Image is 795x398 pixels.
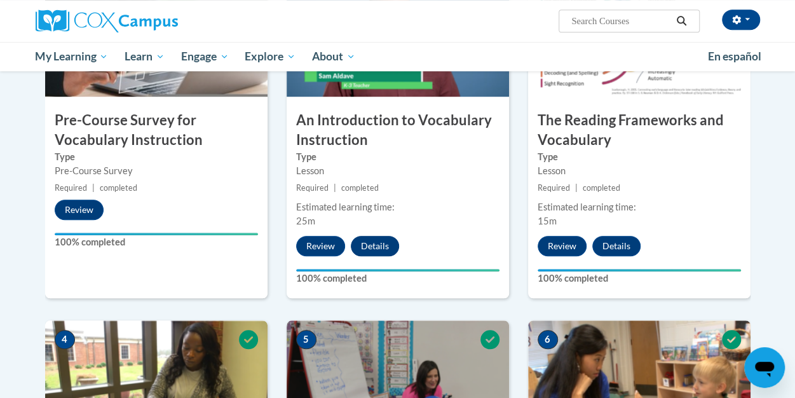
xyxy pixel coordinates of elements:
div: Your progress [296,269,499,271]
button: Details [351,236,399,256]
span: | [92,183,95,193]
label: Type [55,150,258,164]
span: Engage [181,49,229,64]
span: completed [583,183,620,193]
span: En español [708,50,761,63]
button: Review [55,200,104,220]
div: Pre-Course Survey [55,164,258,178]
span: | [334,183,336,193]
span: 6 [538,330,558,349]
span: completed [341,183,379,193]
a: Learn [116,42,173,71]
span: Required [538,183,570,193]
div: Lesson [296,164,499,178]
h3: An Introduction to Vocabulary Instruction [287,111,509,150]
span: 5 [296,330,316,349]
span: 15m [538,216,557,226]
span: About [312,49,355,64]
div: Your progress [538,269,741,271]
a: About [304,42,364,71]
button: Search [672,13,691,29]
label: Type [538,150,741,164]
iframe: Button to launch messaging window [744,347,785,388]
label: 100% completed [55,235,258,249]
span: Explore [245,49,296,64]
button: Details [592,236,641,256]
h3: The Reading Frameworks and Vocabulary [528,111,751,150]
span: completed [100,183,137,193]
span: My Learning [35,49,108,64]
span: | [575,183,578,193]
input: Search Courses [570,13,672,29]
img: Cox Campus [36,10,178,32]
span: Required [55,183,87,193]
div: Estimated learning time: [296,200,499,214]
a: My Learning [27,42,117,71]
a: Cox Campus [36,10,264,32]
span: Learn [125,49,165,64]
label: 100% completed [538,271,741,285]
button: Review [296,236,345,256]
div: Estimated learning time: [538,200,741,214]
div: Lesson [538,164,741,178]
label: 100% completed [296,271,499,285]
a: Explore [236,42,304,71]
span: 25m [296,216,315,226]
button: Account Settings [722,10,760,30]
div: Your progress [55,233,258,235]
h3: Pre-Course Survey for Vocabulary Instruction [45,111,268,150]
button: Review [538,236,587,256]
a: Engage [173,42,237,71]
label: Type [296,150,499,164]
span: 4 [55,330,75,349]
div: Main menu [26,42,770,71]
span: Required [296,183,329,193]
a: En español [700,43,770,70]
